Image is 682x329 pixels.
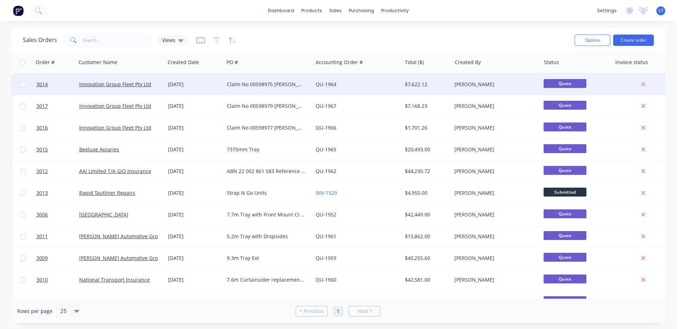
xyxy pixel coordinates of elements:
div: Created By [455,59,481,66]
span: Quote [544,209,586,218]
span: Quote [544,122,586,131]
div: $42,581.00 [405,276,447,283]
a: dashboard [264,5,298,16]
div: $51,524.22 [405,298,447,305]
a: QU-1959 [316,255,336,261]
span: 3009 [36,255,48,262]
div: sales [326,5,345,16]
span: Quote [544,275,586,283]
div: [DATE] [168,255,221,262]
div: 7.7m Tray with Front Mount Crane [227,211,306,218]
span: 3014 [36,81,48,88]
div: [PERSON_NAME] [454,146,534,153]
div: ABN 22 002 861 583 Reference K009429638 [PERSON_NAME] OD 160216 [PERSON_NAME] XO80PQ [227,168,306,175]
div: Total ($) [405,59,424,66]
a: 3005 [36,291,79,312]
div: Strap N Go Units [227,189,306,197]
a: QU-1952 [316,211,336,218]
a: 3012 [36,161,79,182]
span: 3017 [36,103,48,110]
div: Accounting Order # [316,59,363,66]
a: 3010 [36,269,79,291]
div: [DATE] [168,146,221,153]
a: QU-1960 [316,276,336,283]
div: [DATE] [168,124,221,131]
div: [DATE] [168,103,221,110]
div: products [298,5,326,16]
a: QU-1967 [316,103,336,109]
div: $7,622.12 [405,81,447,88]
span: Submitted [544,188,586,197]
div: [DATE] [168,298,221,305]
a: Innovation Group Fleet Pty Ltd [79,81,151,88]
a: 3017 [36,95,79,117]
div: $1,701.26 [405,124,447,131]
div: 7.6m Curtainsider replacement Claim no 537836 - 460782 [PERSON_NAME] Haulage [227,276,306,283]
span: 3010 [36,276,48,283]
div: $42,449.00 [405,211,447,218]
span: 3015 [36,146,48,153]
div: productivity [378,5,412,16]
div: $40,255.60 [405,255,447,262]
a: National Transport Insurance [79,276,150,283]
a: 3013 [36,182,79,204]
input: Search... [83,33,152,47]
div: Invoice status [615,59,648,66]
div: PO # [227,59,238,66]
a: QU-1962 [316,168,336,174]
div: [PERSON_NAME] [454,298,534,305]
div: $44,230.72 [405,168,447,175]
div: purchasing [345,5,378,16]
span: 3016 [36,124,48,131]
div: [DATE] [168,168,221,175]
a: QU-1965 [316,146,336,153]
div: 8.5m Furniture Pantech [227,298,306,305]
a: [GEOGRAPHIC_DATA] [79,211,128,218]
span: Quote [544,296,586,305]
div: [PERSON_NAME] [454,103,534,110]
div: $15,862.00 [405,233,447,240]
div: Claim No 00598975 [PERSON_NAME] DC61QW Name is [PERSON_NAME] Policy no 322240798 GFT Booking no 5... [227,81,306,88]
a: QU-1950 [316,298,336,305]
div: Order # [36,59,55,66]
button: Options [575,35,610,46]
a: INV-1529 [316,189,337,196]
a: 3009 [36,247,79,269]
div: Customer Name [78,59,117,66]
div: [DATE] [168,233,221,240]
span: Views [162,36,175,44]
span: Quote [544,231,586,240]
div: [DATE] [168,189,221,197]
a: Rapid Tautliner Repairs [79,189,135,196]
div: Created Date [168,59,199,66]
div: Claim No 00598977 [PERSON_NAME] DN85QS Name is [PERSON_NAME] Policy no 322240798 GFTBooking no 59... [227,124,306,131]
span: 3012 [36,168,48,175]
span: Quote [544,144,586,153]
a: QU-1966 [316,124,336,131]
span: Quote [544,101,586,110]
div: [PERSON_NAME] [454,211,534,218]
a: Previous page [296,308,327,315]
a: AAI Limited T/A GIO Insurance [79,168,151,174]
div: [PERSON_NAME] [454,168,534,175]
span: 3005 [36,298,48,305]
a: 3015 [36,139,79,160]
span: Quote [544,253,586,262]
div: [PERSON_NAME] [454,81,534,88]
div: [DATE] [168,211,221,218]
div: [DATE] [168,81,221,88]
a: Innovation Group Fleet Pty Ltd [79,124,151,131]
span: 3011 [36,233,48,240]
a: Page 1 is your current page [333,306,343,317]
a: QU-1964 [316,81,336,88]
div: settings [594,5,620,16]
a: Innovation Group Fleet Pty Ltd [79,103,151,109]
span: Quote [544,79,586,88]
div: [PERSON_NAME] [454,189,534,197]
a: 3006 [36,204,79,225]
div: $7,168.23 [405,103,447,110]
a: 3016 [36,117,79,139]
span: Rows per page [17,308,52,315]
span: 3013 [36,189,48,197]
a: 3014 [36,74,79,95]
